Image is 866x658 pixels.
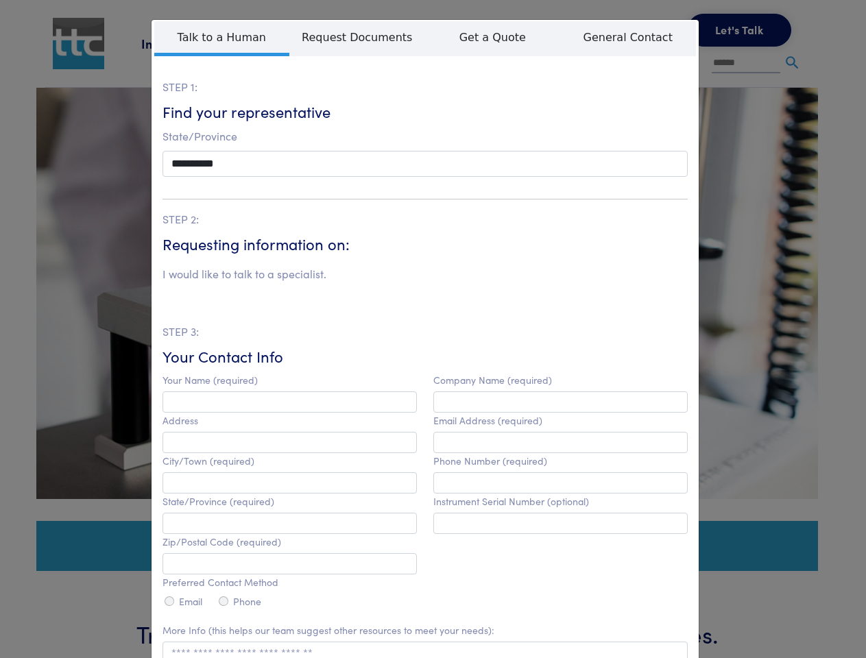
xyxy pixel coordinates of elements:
p: STEP 3: [163,323,688,341]
label: City/Town (required) [163,455,254,467]
span: Talk to a Human [154,21,290,56]
label: Preferred Contact Method [163,576,278,588]
p: STEP 2: [163,210,688,228]
label: Address [163,415,198,426]
span: General Contact [560,21,696,53]
label: Company Name (required) [433,374,552,386]
label: Zip/Postal Code (required) [163,536,281,548]
h6: Find your representative [163,101,688,123]
label: Phone [233,596,261,607]
label: Instrument Serial Number (optional) [433,496,589,507]
label: State/Province (required) [163,496,274,507]
h6: Requesting information on: [163,234,688,255]
label: Your Name (required) [163,374,258,386]
h6: Your Contact Info [163,346,688,367]
label: Email Address (required) [433,415,542,426]
li: I would like to talk to a specialist. [163,265,326,283]
p: State/Province [163,127,688,145]
span: Get a Quote [425,21,561,53]
label: Phone Number (required) [433,455,547,467]
label: More Info (this helps our team suggest other resources to meet your needs): [163,624,494,636]
span: Request Documents [289,21,425,53]
p: STEP 1: [163,78,688,96]
label: Email [179,596,202,607]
